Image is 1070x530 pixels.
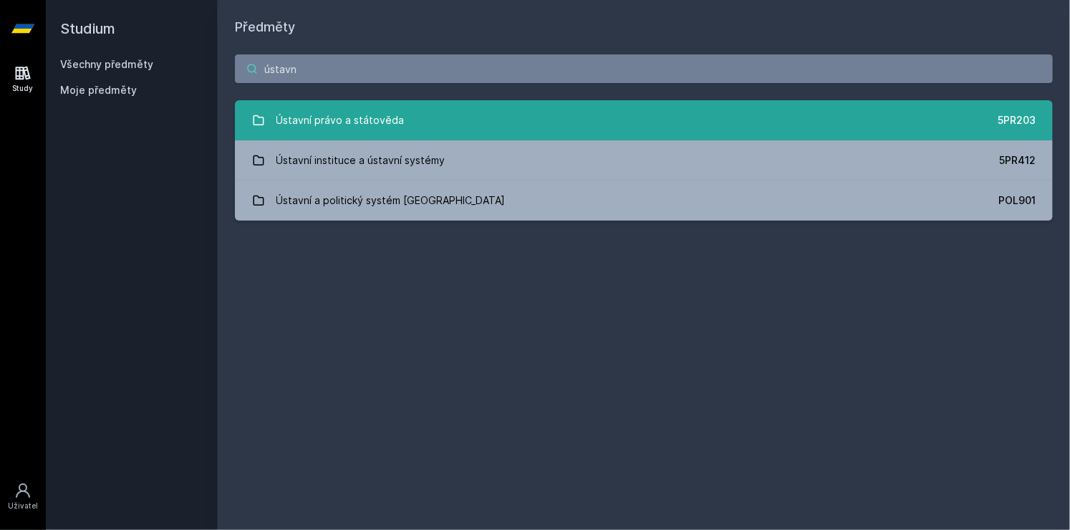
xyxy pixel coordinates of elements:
h1: Předměty [235,17,1053,37]
a: Ústavní právo a státověda 5PR203 [235,100,1053,140]
a: Ústavní a politický systém [GEOGRAPHIC_DATA] POL901 [235,180,1053,221]
div: Study [13,83,34,94]
a: Study [3,57,43,101]
div: Ústavní právo a státověda [276,106,405,135]
div: POL901 [998,193,1036,208]
div: Ústavní a politický systém [GEOGRAPHIC_DATA] [276,186,506,215]
div: 5PR203 [998,113,1036,127]
div: Uživatel [8,501,38,511]
div: Ústavní instituce a ústavní systémy [276,146,445,175]
input: Název nebo ident předmětu… [235,54,1053,83]
a: Všechny předměty [60,58,153,70]
a: Ústavní instituce a ústavní systémy 5PR412 [235,140,1053,180]
a: Uživatel [3,475,43,519]
span: Moje předměty [60,83,137,97]
div: 5PR412 [999,153,1036,168]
